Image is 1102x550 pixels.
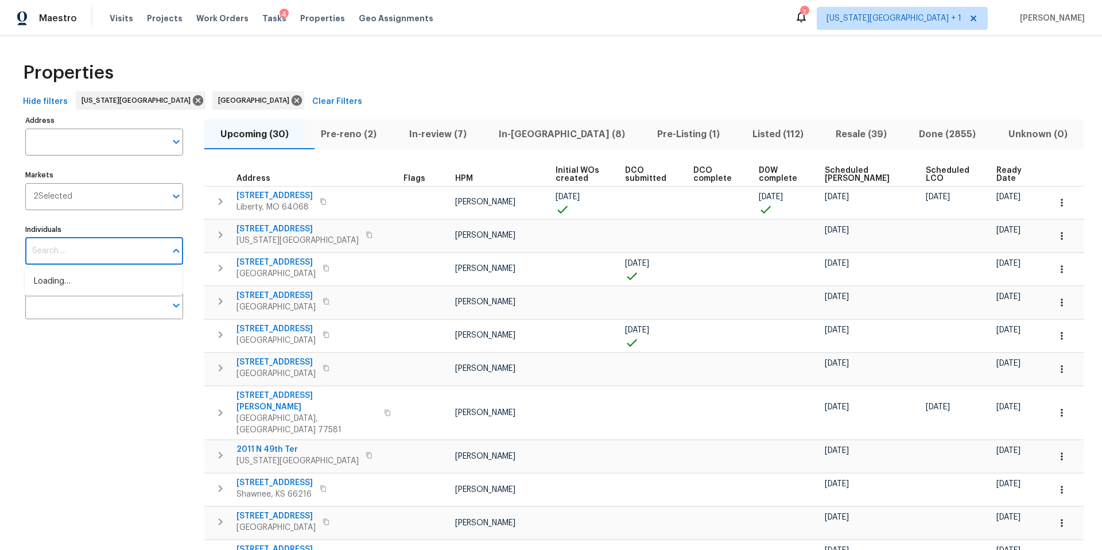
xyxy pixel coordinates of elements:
[825,513,849,521] span: [DATE]
[996,513,1020,521] span: [DATE]
[759,193,783,201] span: [DATE]
[825,166,907,183] span: Scheduled [PERSON_NAME]
[236,190,313,202] span: [STREET_ADDRESS]
[996,403,1020,411] span: [DATE]
[996,259,1020,268] span: [DATE]
[168,188,184,204] button: Open
[403,175,425,183] span: Flags
[800,7,808,18] div: 7
[236,335,316,346] span: [GEOGRAPHIC_DATA]
[25,238,166,265] input: Search ...
[25,117,183,124] label: Address
[926,193,950,201] span: [DATE]
[556,166,606,183] span: Initial WOs created
[76,91,205,110] div: [US_STATE][GEOGRAPHIC_DATA]
[312,95,362,109] span: Clear Filters
[825,226,849,234] span: [DATE]
[39,13,77,24] span: Maestro
[25,172,183,179] label: Markets
[168,134,184,150] button: Open
[455,519,515,527] span: [PERSON_NAME]
[556,193,580,201] span: [DATE]
[168,243,184,259] button: Close
[996,359,1020,367] span: [DATE]
[455,365,515,373] span: [PERSON_NAME]
[625,259,649,268] span: [DATE]
[236,510,316,522] span: [STREET_ADDRESS]
[300,13,345,24] span: Properties
[455,298,515,306] span: [PERSON_NAME]
[236,290,316,301] span: [STREET_ADDRESS]
[926,166,977,183] span: Scheduled LCO
[236,323,316,335] span: [STREET_ADDRESS]
[1015,13,1085,24] span: [PERSON_NAME]
[455,265,515,273] span: [PERSON_NAME]
[211,126,298,142] span: Upcoming (30)
[359,13,433,24] span: Geo Assignments
[236,444,359,455] span: 2011 N 49th Ter
[236,301,316,313] span: [GEOGRAPHIC_DATA]
[33,192,72,202] span: 2 Selected
[236,257,316,268] span: [STREET_ADDRESS]
[625,166,674,183] span: DCO submitted
[23,95,68,109] span: Hide filters
[308,91,367,113] button: Clear Filters
[110,13,133,24] span: Visits
[693,166,739,183] span: DCO complete
[996,166,1030,183] span: Ready Date
[236,489,313,500] span: Shawnee, KS 66216
[236,235,359,246] span: [US_STATE][GEOGRAPHIC_DATA]
[455,175,473,183] span: HPM
[218,95,294,106] span: [GEOGRAPHIC_DATA]
[648,126,729,142] span: Pre-Listing (1)
[312,126,386,142] span: Pre-reno (2)
[825,259,849,268] span: [DATE]
[168,297,184,313] button: Open
[996,480,1020,488] span: [DATE]
[262,14,286,22] span: Tasks
[455,452,515,460] span: [PERSON_NAME]
[455,331,515,339] span: [PERSON_NAME]
[236,223,359,235] span: [STREET_ADDRESS]
[999,126,1077,142] span: Unknown (0)
[400,126,476,142] span: In-review (7)
[236,175,270,183] span: Address
[236,368,316,379] span: [GEOGRAPHIC_DATA]
[82,95,195,106] span: [US_STATE][GEOGRAPHIC_DATA]
[18,91,72,113] button: Hide filters
[825,193,849,201] span: [DATE]
[825,326,849,334] span: [DATE]
[996,226,1020,234] span: [DATE]
[826,13,961,24] span: [US_STATE][GEOGRAPHIC_DATA] + 1
[996,326,1020,334] span: [DATE]
[236,390,377,413] span: [STREET_ADDRESS][PERSON_NAME]
[25,226,183,233] label: Individuals
[196,13,249,24] span: Work Orders
[147,13,183,24] span: Projects
[825,447,849,455] span: [DATE]
[743,126,813,142] span: Listed (112)
[825,293,849,301] span: [DATE]
[825,403,849,411] span: [DATE]
[759,166,805,183] span: D0W complete
[996,193,1020,201] span: [DATE]
[825,359,849,367] span: [DATE]
[825,480,849,488] span: [DATE]
[996,293,1020,301] span: [DATE]
[236,477,313,489] span: [STREET_ADDRESS]
[212,91,304,110] div: [GEOGRAPHIC_DATA]
[625,326,649,334] span: [DATE]
[926,403,950,411] span: [DATE]
[236,268,316,280] span: [GEOGRAPHIC_DATA]
[23,67,114,79] span: Properties
[455,231,515,239] span: [PERSON_NAME]
[826,126,896,142] span: Resale (39)
[236,455,359,467] span: [US_STATE][GEOGRAPHIC_DATA]
[236,522,316,533] span: [GEOGRAPHIC_DATA]
[455,198,515,206] span: [PERSON_NAME]
[236,202,313,213] span: Liberty, MO 64068
[910,126,985,142] span: Done (2855)
[280,9,289,20] div: 4
[490,126,634,142] span: In-[GEOGRAPHIC_DATA] (8)
[25,268,183,296] div: Loading…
